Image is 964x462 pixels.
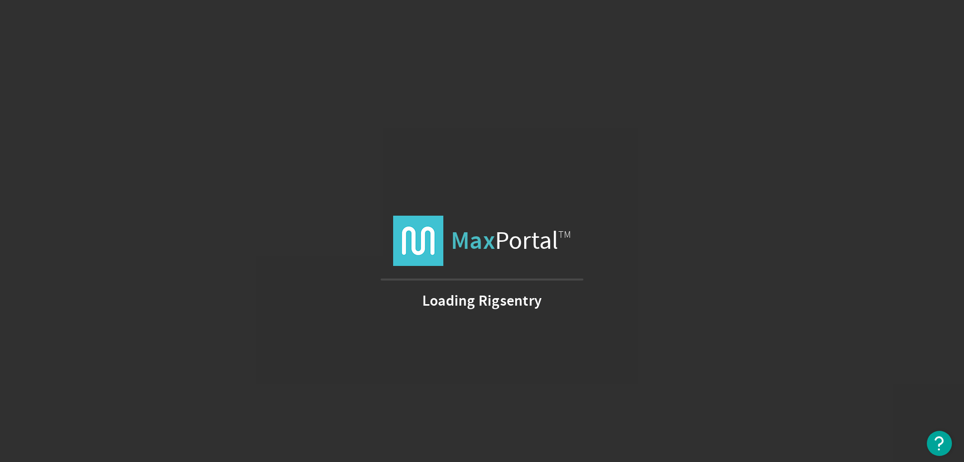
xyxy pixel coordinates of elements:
[451,224,495,257] strong: Max
[451,216,571,266] span: Portal
[927,431,952,456] button: Open Resource Center
[393,216,443,266] img: logo
[422,296,542,306] strong: Loading Rigsentry
[558,228,571,241] span: TM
